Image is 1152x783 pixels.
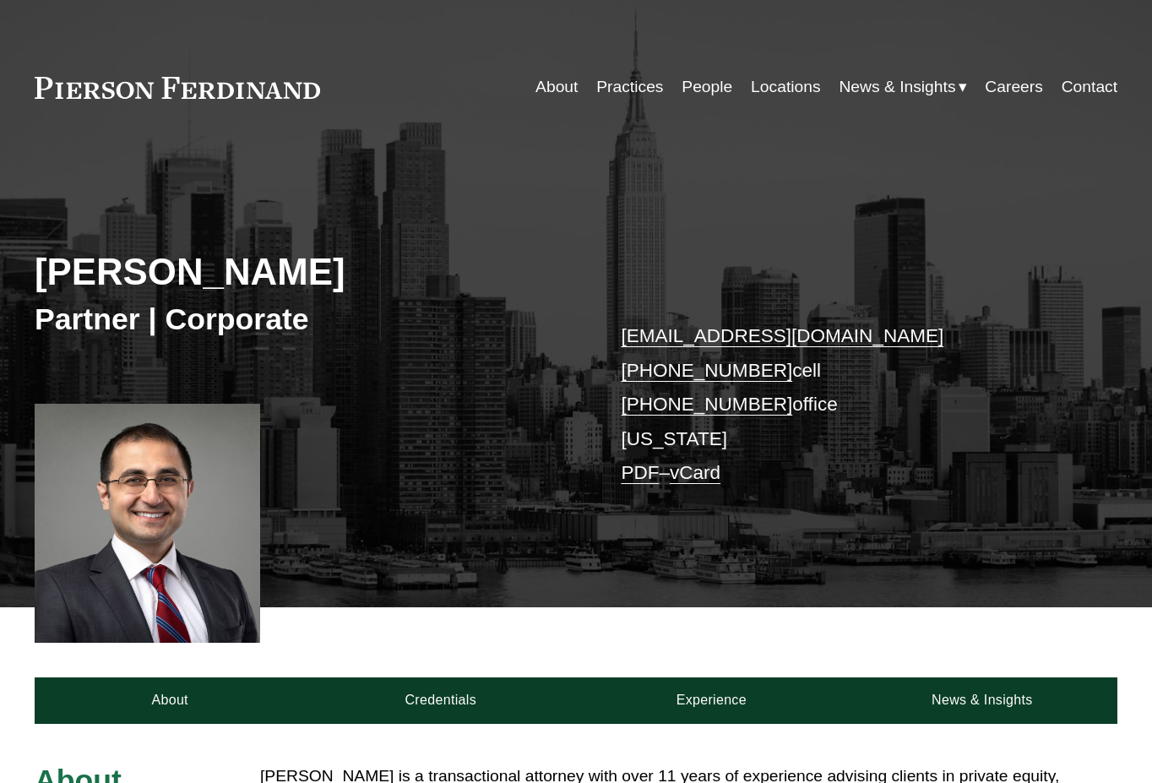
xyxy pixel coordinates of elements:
p: cell office [US_STATE] – [621,319,1072,491]
span: News & Insights [839,73,955,102]
a: Credentials [305,677,576,724]
a: About [535,71,578,104]
a: Careers [985,71,1043,104]
a: vCard [670,462,720,483]
a: [PHONE_NUMBER] [621,360,792,381]
a: PDF [621,462,659,483]
a: [PHONE_NUMBER] [621,394,792,415]
a: [EMAIL_ADDRESS][DOMAIN_NAME] [621,325,943,346]
a: News & Insights [847,677,1118,724]
a: Contact [1062,71,1117,104]
h2: [PERSON_NAME] [35,249,576,294]
a: Experience [576,677,847,724]
a: Locations [751,71,820,104]
h3: Partner | Corporate [35,301,576,338]
a: People [682,71,732,104]
a: About [35,677,306,724]
a: folder dropdown [839,71,966,104]
a: Practices [596,71,663,104]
